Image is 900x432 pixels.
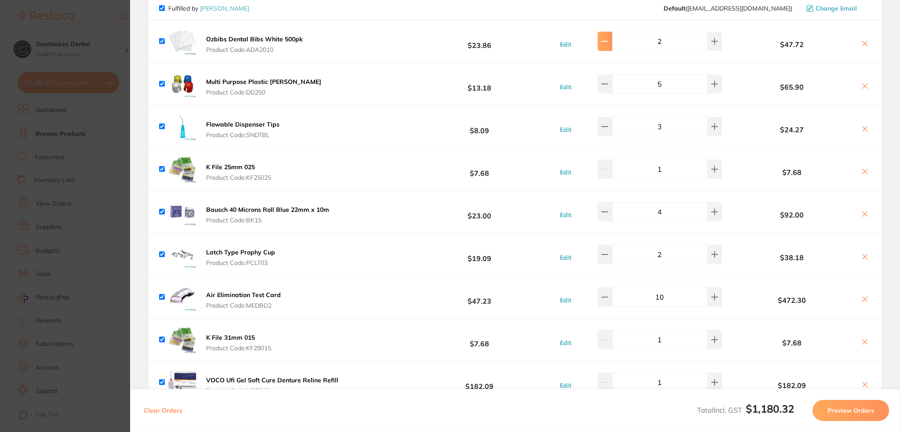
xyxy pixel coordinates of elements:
[206,163,255,171] b: K File 25mm 025
[203,206,332,224] button: Bausch 40 Microns Roll Blue 22mm x 10m Product Code:BK15
[168,240,196,269] img: NmlnbG51Zw
[141,400,185,421] button: Clear Orders
[206,345,271,352] span: Product Code: KF29015
[557,40,574,48] button: Edit
[557,83,574,91] button: Edit
[168,70,196,98] img: OGxid3VjdQ
[408,246,551,262] b: $19.09
[168,368,196,396] img: dnkyNHBkbw
[729,381,855,389] b: $182.09
[206,206,329,214] b: Bausch 40 Microns Roll Blue 22mm x 10m
[203,78,324,96] button: Multi Purpose Plastic [PERSON_NAME] Product Code:DD250
[557,381,574,389] button: Edit
[203,291,283,309] button: Air Elimination Test Card Product Code:MEDBD2
[408,203,551,220] b: $23.00
[206,174,271,181] span: Product Code: KF25025
[206,46,303,53] span: Product Code: ADA2010
[408,118,551,134] b: $8.09
[557,296,574,304] button: Edit
[168,326,196,354] img: cmRwN3k3Yg
[729,339,855,347] b: $7.68
[168,27,196,55] img: NnA5d3Btdw
[729,211,855,219] b: $92.00
[813,400,889,421] button: Preview Orders
[206,120,279,128] b: Flowable Dispenser Tips
[804,4,871,12] button: Change Email
[206,259,275,266] span: Product Code: PCLT03
[168,198,196,226] img: b2c0ZTVoNg
[729,83,855,91] b: $65.90
[203,35,305,54] button: Ozbibs Dental Bibs White 500pk Product Code:ADA2010
[408,289,551,305] b: $47.23
[206,334,255,341] b: K File 31mm 015
[206,291,281,299] b: Air Elimination Test Card
[206,131,279,138] span: Product Code: SNDTBL
[664,4,686,12] b: Default
[729,254,855,261] b: $38.18
[203,334,274,352] button: K File 31mm 015 Product Code:KF29015
[206,217,329,224] span: Product Code: BK15
[729,126,855,134] b: $24.27
[557,339,574,347] button: Edit
[206,376,338,384] b: VOCO Ufi Gel Soft Cure Denture Reline Refill
[206,387,338,394] span: Product Code: VC2040
[206,78,321,86] b: Multi Purpose Plastic [PERSON_NAME]
[168,155,196,183] img: MDA3eG9vag
[664,5,792,12] span: save@adamdental.com.au
[168,283,196,311] img: N3RicnBsbw
[557,126,574,134] button: Edit
[557,254,574,261] button: Edit
[816,5,857,12] span: Change Email
[408,161,551,177] b: $7.68
[206,248,275,256] b: Latch Type Prophy Cup
[729,40,855,48] b: $47.72
[697,406,794,414] span: Total Incl. GST
[557,168,574,176] button: Edit
[168,113,196,141] img: OXNqdXFldw
[206,302,281,309] span: Product Code: MEDBD2
[408,33,551,49] b: $23.86
[729,296,855,304] b: $472.30
[203,163,274,182] button: K File 25mm 025 Product Code:KF25025
[203,120,282,139] button: Flowable Dispenser Tips Product Code:SNDTBL
[206,35,303,43] b: Ozbibs Dental Bibs White 500pk
[408,76,551,92] b: $13.18
[203,376,341,395] button: VOCO Ufi Gel Soft Cure Denture Reline Refill Product Code:VC2040
[557,211,574,219] button: Edit
[203,248,278,267] button: Latch Type Prophy Cup Product Code:PCLT03
[746,402,794,415] b: $1,180.32
[200,4,249,12] a: [PERSON_NAME]
[729,168,855,176] b: $7.68
[408,331,551,348] b: $7.68
[206,89,321,96] span: Product Code: DD250
[168,5,249,12] p: Fulfilled by
[408,374,551,390] b: $182.09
